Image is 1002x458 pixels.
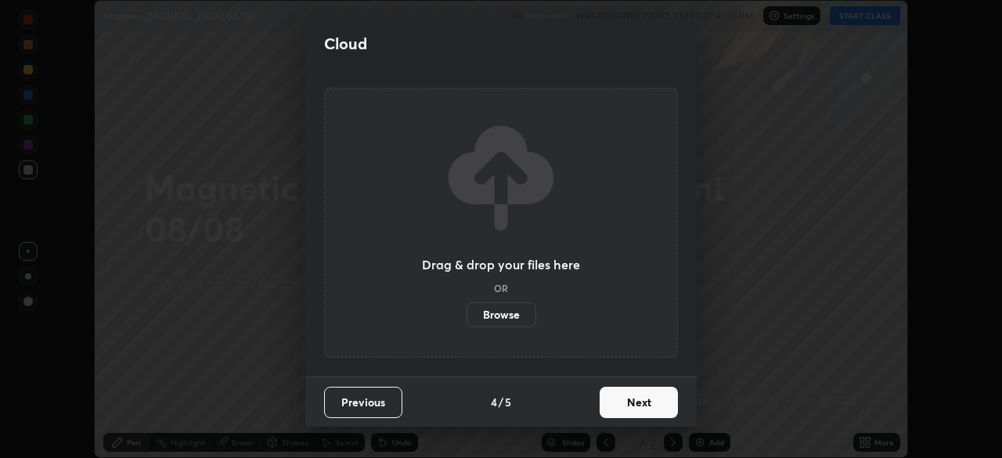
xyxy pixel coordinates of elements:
h4: / [499,394,503,410]
h4: 5 [505,394,511,410]
h5: OR [494,283,508,293]
button: Next [600,387,678,418]
button: Previous [324,387,402,418]
h4: 4 [491,394,497,410]
h2: Cloud [324,34,367,54]
h3: Drag & drop your files here [422,258,580,271]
